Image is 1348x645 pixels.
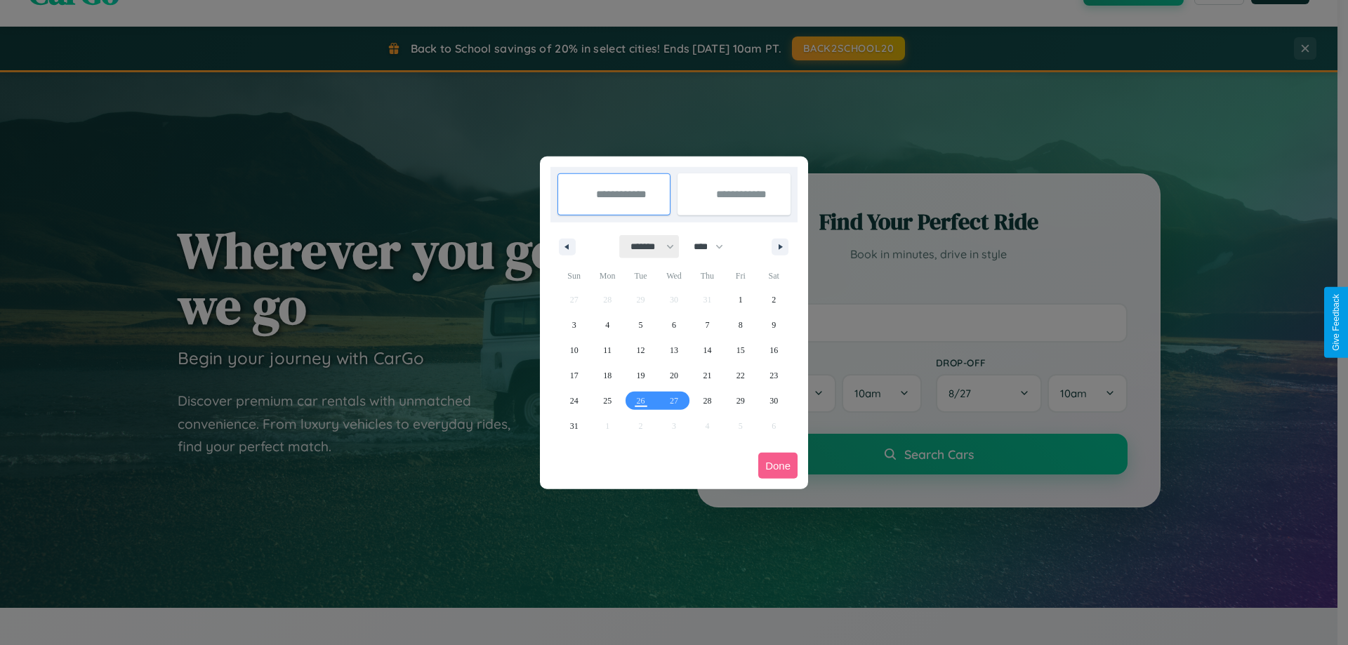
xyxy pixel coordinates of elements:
button: 3 [557,312,590,338]
button: 24 [557,388,590,413]
span: Wed [657,265,690,287]
button: 6 [657,312,690,338]
button: 25 [590,388,623,413]
span: 30 [769,388,778,413]
button: Done [758,453,798,479]
span: 2 [772,287,776,312]
div: Give Feedback [1331,294,1341,351]
span: 7 [705,312,709,338]
span: 17 [570,363,579,388]
span: Sun [557,265,590,287]
span: 10 [570,338,579,363]
span: 31 [570,413,579,439]
button: 30 [758,388,791,413]
span: 27 [670,388,678,413]
button: 1 [724,287,757,312]
button: 11 [590,338,623,363]
button: 22 [724,363,757,388]
span: 12 [637,338,645,363]
span: 24 [570,388,579,413]
span: Mon [590,265,623,287]
button: 14 [691,338,724,363]
span: 18 [603,363,612,388]
button: 2 [758,287,791,312]
span: Fri [724,265,757,287]
button: 19 [624,363,657,388]
span: 9 [772,312,776,338]
span: Thu [691,265,724,287]
button: 27 [657,388,690,413]
span: Tue [624,265,657,287]
button: 7 [691,312,724,338]
span: 14 [703,338,711,363]
button: 15 [724,338,757,363]
span: 26 [637,388,645,413]
button: 18 [590,363,623,388]
span: 1 [739,287,743,312]
span: 21 [703,363,711,388]
button: 31 [557,413,590,439]
span: 16 [769,338,778,363]
button: 28 [691,388,724,413]
span: 20 [670,363,678,388]
span: 4 [605,312,609,338]
span: 22 [736,363,745,388]
span: 6 [672,312,676,338]
button: 12 [624,338,657,363]
span: 19 [637,363,645,388]
span: 15 [736,338,745,363]
span: 29 [736,388,745,413]
span: 3 [572,312,576,338]
button: 21 [691,363,724,388]
button: 10 [557,338,590,363]
button: 4 [590,312,623,338]
button: 16 [758,338,791,363]
span: 28 [703,388,711,413]
span: 23 [769,363,778,388]
button: 17 [557,363,590,388]
span: 25 [603,388,612,413]
button: 13 [657,338,690,363]
span: 5 [639,312,643,338]
span: 11 [603,338,612,363]
button: 20 [657,363,690,388]
button: 9 [758,312,791,338]
button: 23 [758,363,791,388]
button: 5 [624,312,657,338]
span: Sat [758,265,791,287]
span: 8 [739,312,743,338]
button: 29 [724,388,757,413]
button: 26 [624,388,657,413]
span: 13 [670,338,678,363]
button: 8 [724,312,757,338]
